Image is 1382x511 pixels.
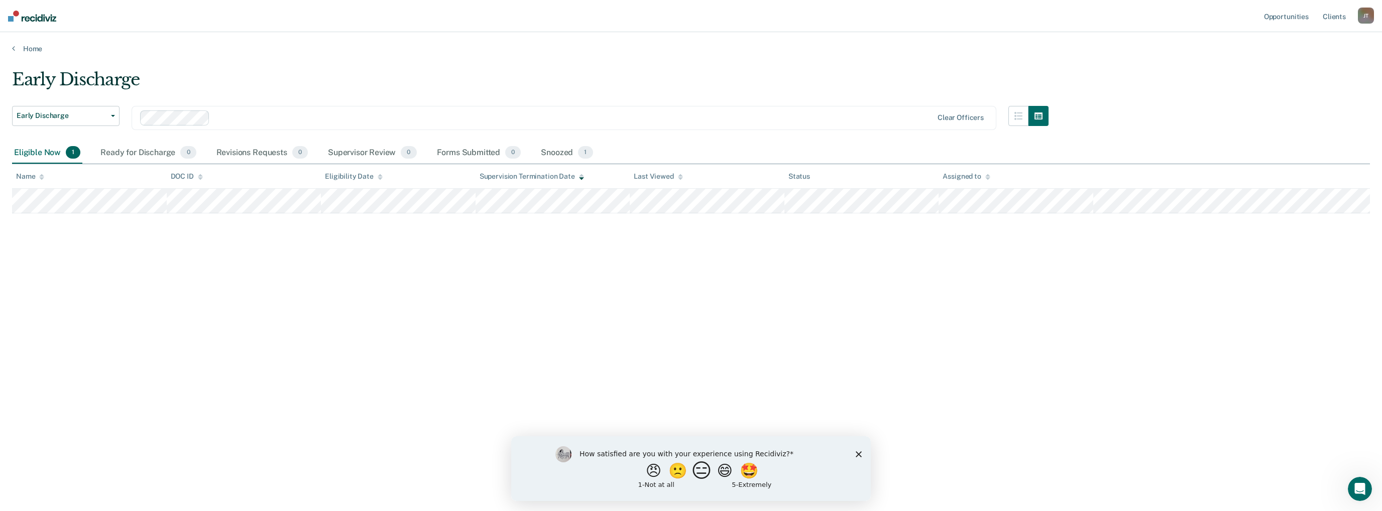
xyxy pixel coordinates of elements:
iframe: Survey by Kim from Recidiviz [511,436,871,501]
div: Snoozed1 [539,142,595,164]
div: Assigned to [943,172,990,181]
span: Early Discharge [17,111,107,120]
div: Last Viewed [634,172,682,181]
div: Status [788,172,810,181]
button: Early Discharge [12,106,120,126]
div: Name [16,172,44,181]
img: Recidiviz [8,11,56,22]
div: Eligibility Date [325,172,383,181]
div: DOC ID [171,172,203,181]
span: 0 [401,146,416,159]
span: 0 [292,146,308,159]
iframe: Intercom live chat [1348,477,1372,501]
div: Revisions Requests0 [214,142,310,164]
div: Forms Submitted0 [435,142,523,164]
div: Supervision Termination Date [480,172,584,181]
span: 0 [505,146,521,159]
div: Ready for Discharge0 [98,142,198,164]
div: Eligible Now1 [12,142,82,164]
div: Clear officers [938,113,984,122]
div: J T [1358,8,1374,24]
button: JT [1358,8,1374,24]
span: 1 [578,146,593,159]
span: 0 [180,146,196,159]
span: 1 [66,146,80,159]
div: Early Discharge [12,69,1049,98]
a: Home [12,44,1370,53]
div: Supervisor Review0 [326,142,419,164]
